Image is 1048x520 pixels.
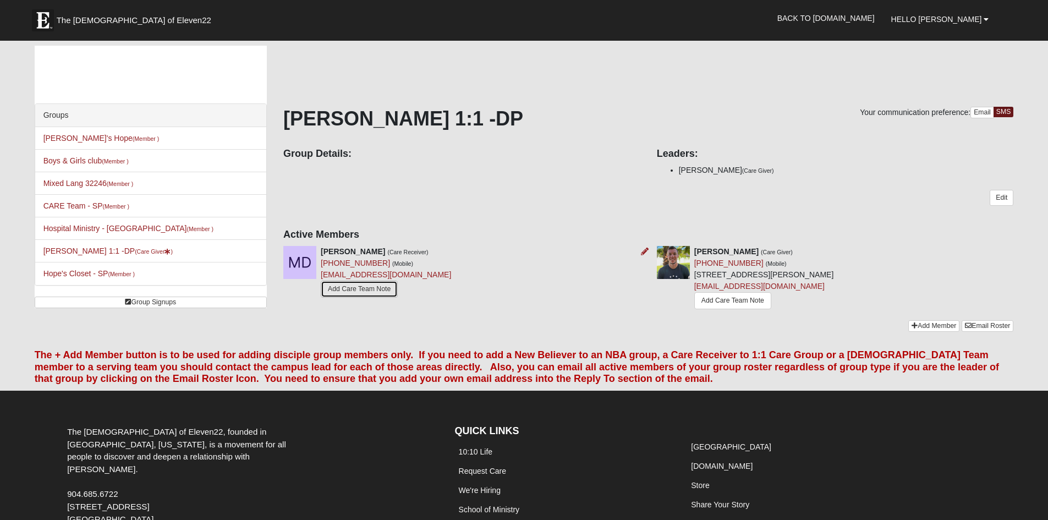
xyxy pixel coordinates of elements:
[35,349,1000,384] font: The + Add Member button is to be used for adding disciple group members only. If you need to add ...
[321,259,390,267] a: [PHONE_NUMBER]
[43,156,129,165] a: Boys & Girls club(Member )
[321,247,385,256] strong: [PERSON_NAME]
[321,270,451,279] a: [EMAIL_ADDRESS][DOMAIN_NAME]
[387,249,428,255] small: (Care Receiver)
[694,246,834,312] div: [STREET_ADDRESS][PERSON_NAME]
[860,108,970,117] span: Your communication preference:
[43,224,213,233] a: Hospital Ministry - [GEOGRAPHIC_DATA](Member )
[186,226,213,232] small: (Member )
[694,259,764,267] a: [PHONE_NUMBER]
[694,247,759,256] strong: [PERSON_NAME]
[459,467,506,475] a: Request Care
[392,260,413,267] small: (Mobile)
[43,179,134,188] a: Mixed Lang 32246(Member )
[883,6,997,33] a: Hello [PERSON_NAME]
[283,107,1013,130] h1: [PERSON_NAME] 1:1 -DP
[32,9,54,31] img: Eleven22 logo
[459,447,493,456] a: 10:10 Life
[135,248,173,255] small: (Care Giver )
[43,134,160,143] a: [PERSON_NAME]'s Hope(Member )
[691,481,709,490] a: Store
[694,282,825,291] a: [EMAIL_ADDRESS][DOMAIN_NAME]
[283,229,1013,241] h4: Active Members
[283,148,640,160] h4: Group Details:
[769,4,883,32] a: Back to [DOMAIN_NAME]
[766,260,787,267] small: (Mobile)
[761,249,793,255] small: (Care Giver)
[107,180,133,187] small: (Member )
[691,462,753,470] a: [DOMAIN_NAME]
[43,201,129,210] a: CARE Team - SP(Member )
[694,292,771,309] a: Add Care Team Note
[108,271,134,277] small: (Member )
[35,104,266,127] div: Groups
[657,148,1014,160] h4: Leaders:
[891,15,982,24] span: Hello [PERSON_NAME]
[133,135,159,142] small: (Member )
[994,107,1014,117] a: SMS
[321,281,398,298] a: Add Care Team Note
[43,269,135,278] a: Hope's Closet - SP(Member )
[26,4,246,31] a: The [DEMOGRAPHIC_DATA] of Eleven22
[679,165,1014,176] li: [PERSON_NAME]
[970,107,994,118] a: Email
[962,320,1013,332] a: Email Roster
[102,158,128,165] small: (Member )
[990,190,1013,206] a: Edit
[103,203,129,210] small: (Member )
[742,167,774,174] small: (Care Giver)
[455,425,671,437] h4: QUICK LINKS
[908,320,959,332] a: Add Member
[691,442,771,451] a: [GEOGRAPHIC_DATA]
[35,297,267,308] a: Group Signups
[459,486,501,495] a: We're Hiring
[57,15,211,26] span: The [DEMOGRAPHIC_DATA] of Eleven22
[43,247,173,255] a: [PERSON_NAME] 1:1 -DP(Care Giver)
